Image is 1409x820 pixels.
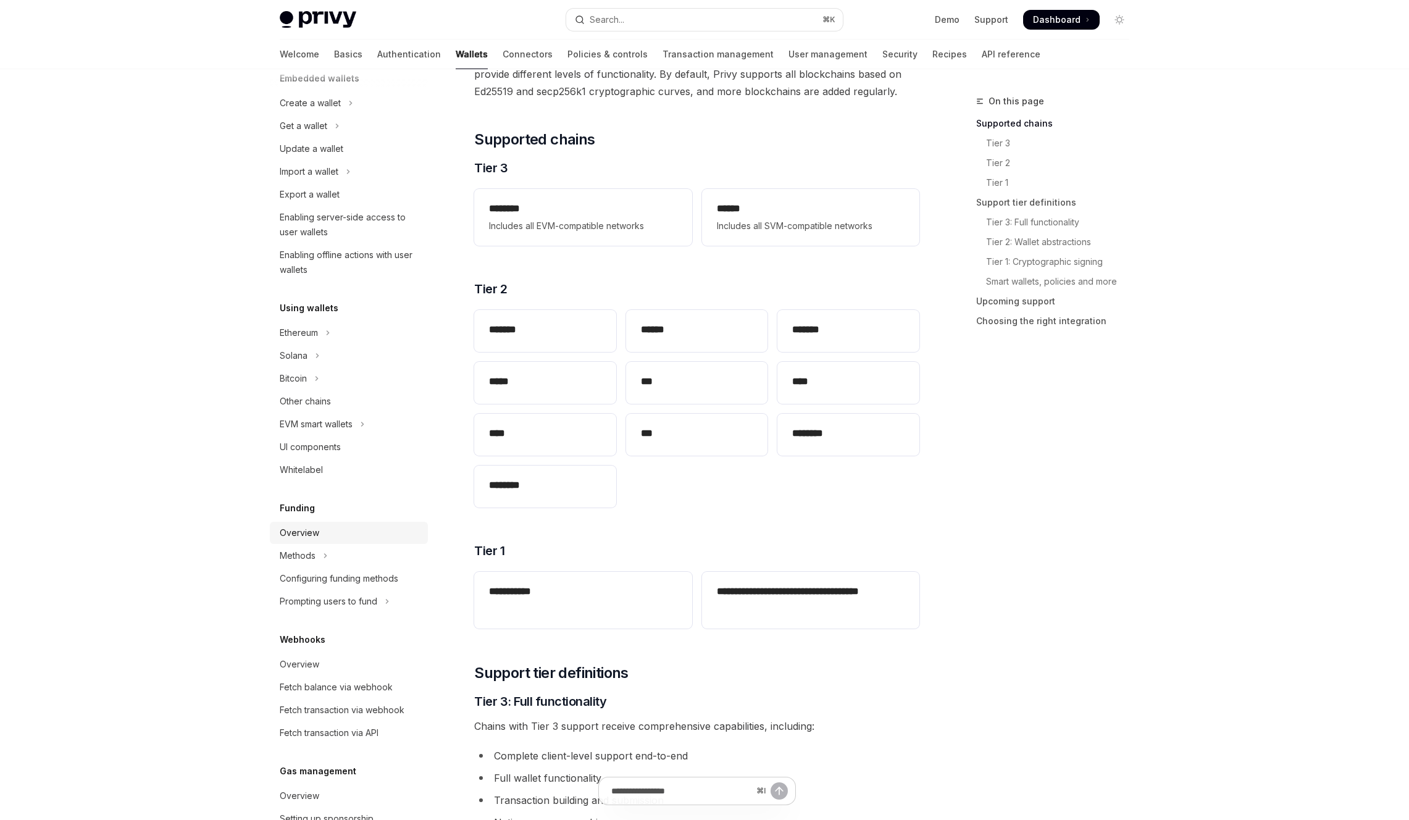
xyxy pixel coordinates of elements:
[280,348,307,363] div: Solana
[474,189,692,246] a: **** ***Includes all EVM-compatible networks
[771,782,788,800] button: Send message
[474,130,595,149] span: Supported chains
[717,219,905,233] span: Includes all SVM-compatible networks
[280,726,378,740] div: Fetch transaction via API
[566,9,843,31] button: Open search
[270,413,428,435] button: Toggle EVM smart wallets section
[270,436,428,458] a: UI components
[474,159,508,177] span: Tier 3
[270,545,428,567] button: Toggle Methods section
[280,417,353,432] div: EVM smart wallets
[280,462,323,477] div: Whitelabel
[474,542,504,559] span: Tier 1
[935,14,960,26] a: Demo
[932,40,967,69] a: Recipes
[270,390,428,412] a: Other chains
[456,40,488,69] a: Wallets
[270,722,428,744] a: Fetch transaction via API
[270,115,428,137] button: Toggle Get a wallet section
[270,699,428,721] a: Fetch transaction via webhook
[270,345,428,367] button: Toggle Solana section
[280,594,377,609] div: Prompting users to fund
[976,212,1139,232] a: Tier 3: Full functionality
[270,183,428,206] a: Export a wallet
[474,48,919,100] span: Privy offers support for multiple blockchain ecosystems, organized into three distinct tiers that...
[280,248,420,277] div: Enabling offline actions with user wallets
[976,193,1139,212] a: Support tier definitions
[280,501,315,516] h5: Funding
[270,206,428,243] a: Enabling server-side access to user wallets
[976,232,1139,252] a: Tier 2: Wallet abstractions
[474,769,919,787] li: Full wallet functionality
[270,590,428,613] button: Toggle Prompting users to fund section
[280,164,338,179] div: Import a wallet
[976,133,1139,153] a: Tier 3
[1023,10,1100,30] a: Dashboard
[280,119,327,133] div: Get a wallet
[280,525,319,540] div: Overview
[280,394,331,409] div: Other chains
[280,789,319,803] div: Overview
[270,322,428,344] button: Toggle Ethereum section
[474,717,919,735] span: Chains with Tier 3 support receive comprehensive capabilities, including:
[489,219,677,233] span: Includes all EVM-compatible networks
[280,40,319,69] a: Welcome
[270,244,428,281] a: Enabling offline actions with user wallets
[377,40,441,69] a: Authentication
[976,153,1139,173] a: Tier 2
[503,40,553,69] a: Connectors
[280,301,338,316] h5: Using wallets
[280,325,318,340] div: Ethereum
[280,764,356,779] h5: Gas management
[280,371,307,386] div: Bitcoin
[590,12,624,27] div: Search...
[663,40,774,69] a: Transaction management
[270,161,428,183] button: Toggle Import a wallet section
[334,40,362,69] a: Basics
[270,676,428,698] a: Fetch balance via webhook
[280,703,404,717] div: Fetch transaction via webhook
[474,663,629,683] span: Support tier definitions
[976,252,1139,272] a: Tier 1: Cryptographic signing
[976,272,1139,291] a: Smart wallets, policies and more
[822,15,835,25] span: ⌘ K
[270,92,428,114] button: Toggle Create a wallet section
[611,777,751,805] input: Ask a question...
[270,459,428,481] a: Whitelabel
[270,522,428,544] a: Overview
[474,280,507,298] span: Tier 2
[474,693,606,710] span: Tier 3: Full functionality
[280,11,356,28] img: light logo
[280,96,341,111] div: Create a wallet
[280,141,343,156] div: Update a wallet
[270,567,428,590] a: Configuring funding methods
[567,40,648,69] a: Policies & controls
[1033,14,1081,26] span: Dashboard
[1110,10,1129,30] button: Toggle dark mode
[989,94,1044,109] span: On this page
[976,114,1139,133] a: Supported chains
[280,187,340,202] div: Export a wallet
[270,653,428,676] a: Overview
[280,632,325,647] h5: Webhooks
[702,189,919,246] a: **** *Includes all SVM-compatible networks
[280,210,420,240] div: Enabling server-side access to user wallets
[280,657,319,672] div: Overview
[280,440,341,454] div: UI components
[280,680,393,695] div: Fetch balance via webhook
[280,548,316,563] div: Methods
[976,311,1139,331] a: Choosing the right integration
[474,747,919,764] li: Complete client-level support end-to-end
[974,14,1008,26] a: Support
[982,40,1040,69] a: API reference
[270,785,428,807] a: Overview
[882,40,918,69] a: Security
[270,138,428,160] a: Update a wallet
[270,367,428,390] button: Toggle Bitcoin section
[976,173,1139,193] a: Tier 1
[976,291,1139,311] a: Upcoming support
[788,40,868,69] a: User management
[280,571,398,586] div: Configuring funding methods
